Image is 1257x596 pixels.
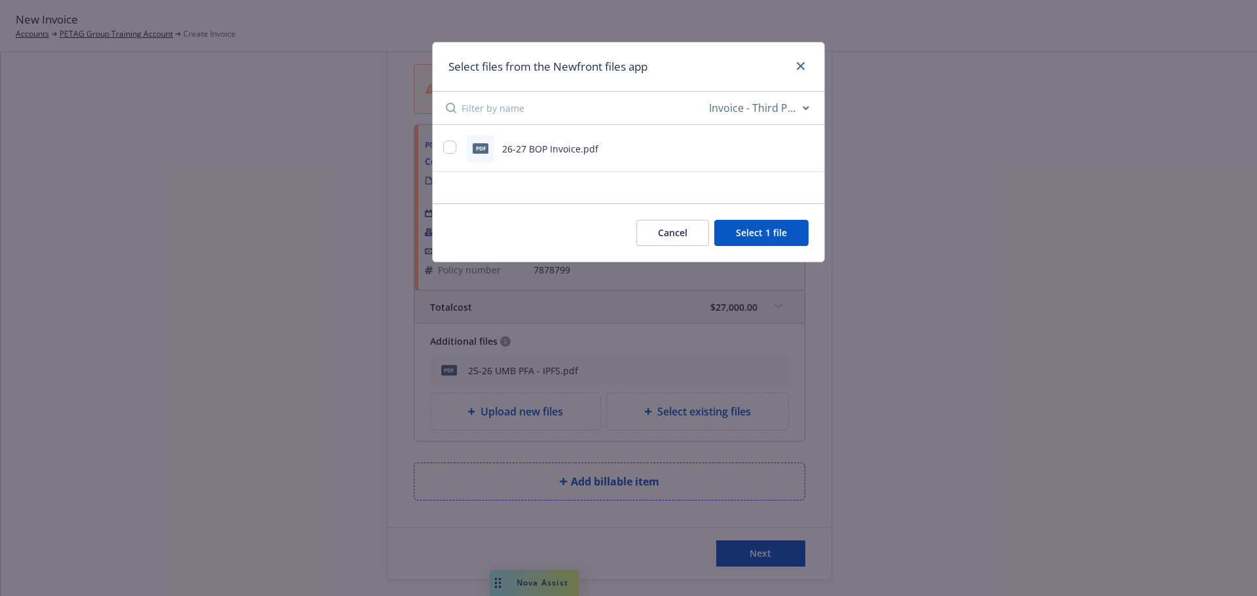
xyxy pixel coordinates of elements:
[473,143,488,153] span: pdf
[714,220,809,246] button: Select 1 file
[636,220,709,246] button: Cancel
[502,143,598,155] span: 26-27 BOP Invoice.pdf
[446,103,456,113] svg: Search
[462,92,706,124] input: Filter by name
[802,141,814,156] button: preview file
[793,58,809,74] a: close
[781,141,792,156] button: download file
[448,58,647,75] h1: Select files from the Newfront files app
